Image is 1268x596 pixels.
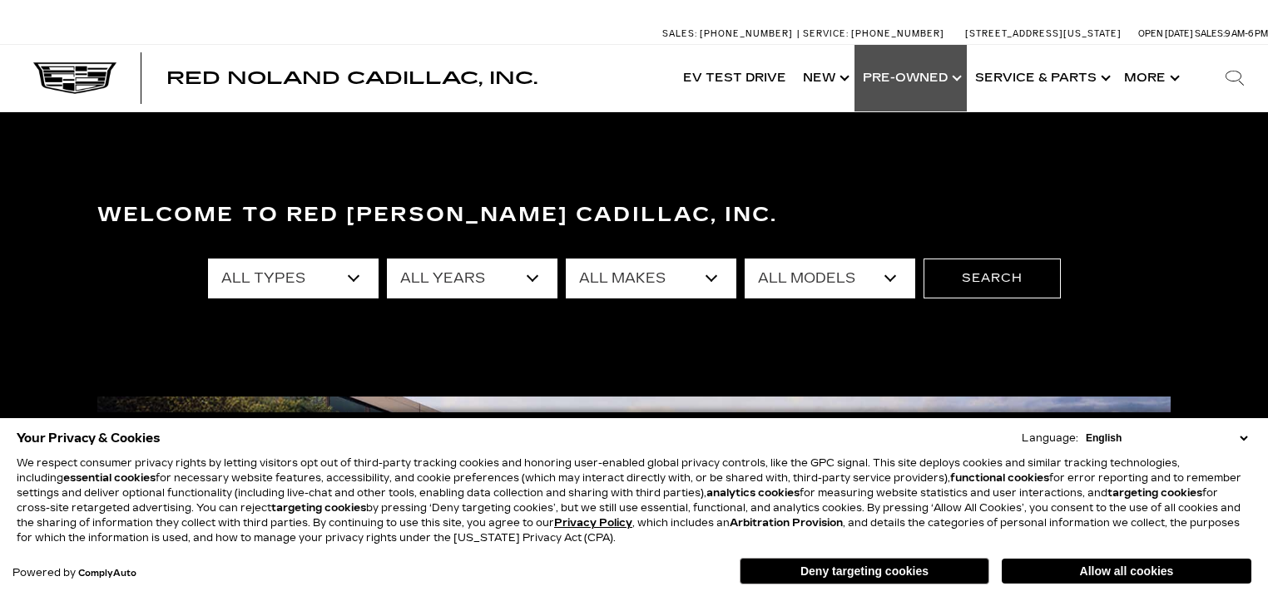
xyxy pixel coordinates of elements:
strong: analytics cookies [706,487,800,499]
select: Filter by make [566,259,736,298]
img: Cadillac Dark Logo with Cadillac White Text [33,62,116,94]
span: Your Privacy & Cookies [17,426,161,450]
a: Pre-Owned [854,45,967,111]
span: Sales: [1195,28,1225,39]
strong: targeting cookies [271,502,366,514]
span: Red Noland Cadillac, Inc. [166,68,537,88]
button: Deny targeting cookies [740,558,989,584]
select: Filter by model [745,259,915,298]
span: [PHONE_NUMBER] [700,28,793,39]
select: Language Select [1082,431,1251,446]
span: Service: [803,28,849,39]
button: More [1116,45,1185,111]
div: Language: [1022,433,1078,443]
button: Search [924,259,1061,298]
a: New [795,45,854,111]
select: Filter by year [387,259,557,298]
a: Service: [PHONE_NUMBER] [797,29,949,38]
a: Service & Parts [967,45,1116,111]
span: Open [DATE] [1138,28,1193,39]
span: Sales: [662,28,697,39]
strong: essential cookies [63,472,156,484]
strong: functional cookies [950,472,1049,484]
a: Privacy Policy [554,517,632,529]
div: Powered by [12,568,136,579]
select: Filter by type [208,259,379,298]
h3: Welcome to Red [PERSON_NAME] Cadillac, Inc. [97,199,1171,232]
a: EV Test Drive [675,45,795,111]
a: [STREET_ADDRESS][US_STATE] [965,28,1122,39]
span: [PHONE_NUMBER] [851,28,944,39]
span: 9 AM-6 PM [1225,28,1268,39]
p: We respect consumer privacy rights by letting visitors opt out of third-party tracking cookies an... [17,456,1251,545]
strong: targeting cookies [1107,487,1202,499]
a: ComplyAuto [78,569,136,579]
a: Red Noland Cadillac, Inc. [166,70,537,86]
a: Sales: [PHONE_NUMBER] [662,29,797,38]
button: Allow all cookies [1002,559,1251,584]
strong: Arbitration Provision [730,517,843,529]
